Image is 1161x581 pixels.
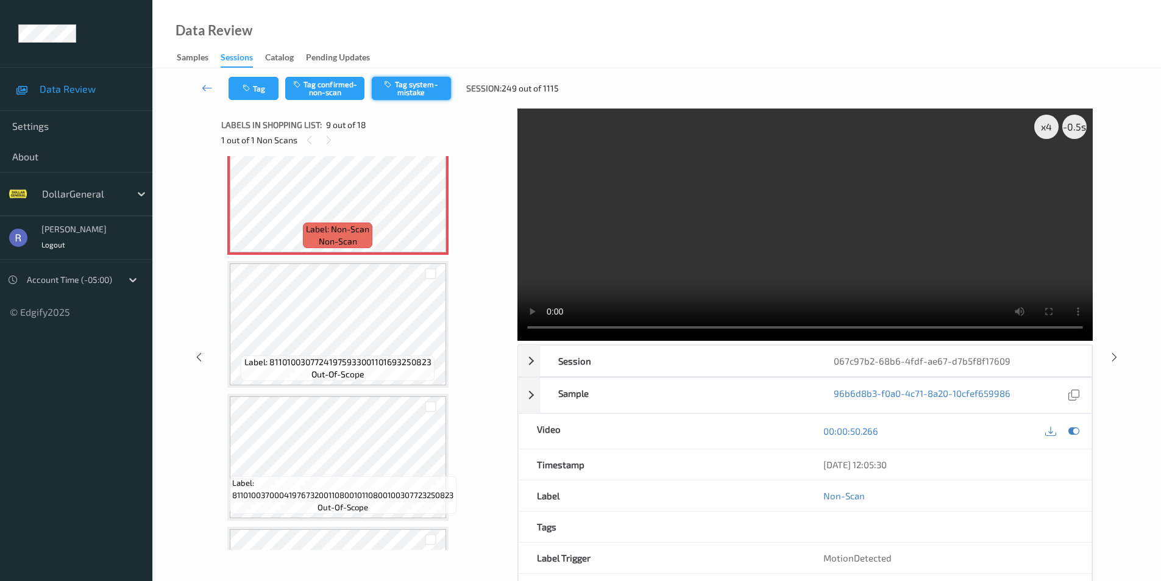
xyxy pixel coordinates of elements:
span: 9 out of 18 [326,119,366,131]
span: 249 out of 1115 [502,82,559,94]
div: Session [540,346,815,376]
div: Label Trigger [519,543,805,573]
div: Video [519,414,805,449]
button: Tag confirmed-non-scan [285,77,364,100]
a: Sessions [221,49,265,68]
div: 067c97b2-68b6-4fdf-ae67-d7b5f8f17609 [815,346,1091,376]
span: Label: Non-Scan [306,223,369,235]
div: Samples [177,51,208,66]
div: 1 out of 1 Non Scans [221,132,509,148]
div: Tags [519,511,805,542]
span: Label: 811010037000419767320011080010110800100307723250823 [232,477,453,501]
span: out-of-scope [318,501,368,513]
a: Samples [177,49,221,66]
span: Label: 81101003077241975933001101693250823 [244,356,431,368]
div: Data Review [176,24,252,37]
div: -0.5 s [1062,115,1087,139]
div: Session067c97b2-68b6-4fdf-ae67-d7b5f8f17609 [518,345,1092,377]
button: Tag system-mistake [372,77,451,100]
div: Catalog [265,51,294,66]
span: Session: [466,82,502,94]
div: Sample96b6d8b3-f0a0-4c71-8a20-10cfef659986 [518,377,1092,413]
button: Tag [229,77,279,100]
span: non-scan [319,235,357,248]
div: [DATE] 12:05:30 [823,458,1073,471]
div: Sessions [221,51,253,68]
a: 96b6d8b3-f0a0-4c71-8a20-10cfef659986 [834,387,1010,404]
a: Catalog [265,49,306,66]
div: Pending Updates [306,51,370,66]
div: Timestamp [519,449,805,480]
a: Pending Updates [306,49,382,66]
span: out-of-scope [311,368,364,380]
div: Sample [540,378,815,413]
a: 00:00:50.266 [823,425,878,437]
div: Label [519,480,805,511]
div: MotionDetected [805,543,1092,573]
div: x 4 [1034,115,1059,139]
span: Labels in shopping list: [221,119,322,131]
a: Non-Scan [823,490,865,502]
